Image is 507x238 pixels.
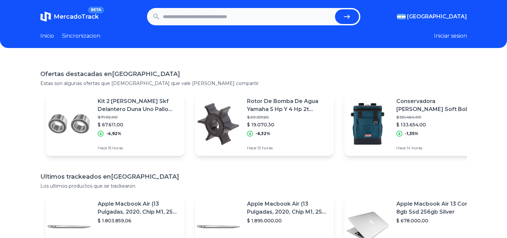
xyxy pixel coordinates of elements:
[88,7,104,13] span: BETA
[405,131,418,136] p: -1,35%
[247,200,328,216] p: Apple Macbook Air (13 Pulgadas, 2020, Chip M1, 256 Gb De Ssd, 8 Gb De Ram) - Plata
[396,97,478,113] p: Conservadora [PERSON_NAME] Soft Bolso Termico 42h Mochila 28 Latas
[98,115,179,120] p: $ 71.112,00
[40,69,467,79] h1: Ofertas destacadas en [GEOGRAPHIC_DATA]
[40,11,51,22] img: MercadoTrack
[247,145,328,151] p: Hace 13 horas
[62,32,100,40] a: Sincronizacion
[344,92,483,156] a: Featured imageConservadora [PERSON_NAME] Soft Bolso Termico 42h Mochila 28 Latas$ 135.484,00$ 133...
[106,131,121,136] p: -4,92%
[46,101,92,147] img: Featured image
[195,92,334,156] a: Featured imageRotor De Bomba De Agua Yamaha 5 Hp Y 4 Hp 2t Original$ 20.357,85$ 19.070,30-6,32%Ha...
[40,172,467,181] h1: Ultimos trackeados en [GEOGRAPHIC_DATA]
[396,115,478,120] p: $ 135.484,00
[40,183,467,189] p: Los ultimos productos que se trackearon.
[396,217,478,224] p: $ 678.000,00
[247,121,328,128] p: $ 19.070,30
[46,92,184,156] a: Featured imageKit 2 [PERSON_NAME] Skf Delantero Duna Uno Palio Siena$ 71.112,00$ 67.611,00-4,92%H...
[40,32,54,40] a: Inicio
[397,14,406,19] img: Argentina
[397,13,467,21] button: [GEOGRAPHIC_DATA]
[98,217,179,224] p: $ 1.803.859,06
[98,97,179,113] p: Kit 2 [PERSON_NAME] Skf Delantero Duna Uno Palio Siena
[247,217,328,224] p: $ 1.895.000,00
[195,101,242,147] img: Featured image
[434,32,467,40] button: Iniciar sesion
[40,11,99,22] a: MercadoTrackBETA
[344,101,391,147] img: Featured image
[40,80,467,87] p: Estas son algunas ofertas que [DEMOGRAPHIC_DATA] que vale [PERSON_NAME] compartir.
[396,121,478,128] p: $ 133.654,00
[256,131,270,136] p: -6,32%
[396,145,478,151] p: Hace 14 horas
[247,115,328,120] p: $ 20.357,85
[54,13,99,20] span: MercadoTrack
[247,97,328,113] p: Rotor De Bomba De Agua Yamaha 5 Hp Y 4 Hp 2t Original
[98,145,179,151] p: Hace 15 horas
[98,200,179,216] p: Apple Macbook Air (13 Pulgadas, 2020, Chip M1, 256 Gb De Ssd, 8 Gb De Ram) - Plata
[396,200,478,216] p: Apple Macbook Air 13 Core I5 8gb Ssd 256gb Silver
[407,13,467,21] span: [GEOGRAPHIC_DATA]
[98,121,179,128] p: $ 67.611,00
